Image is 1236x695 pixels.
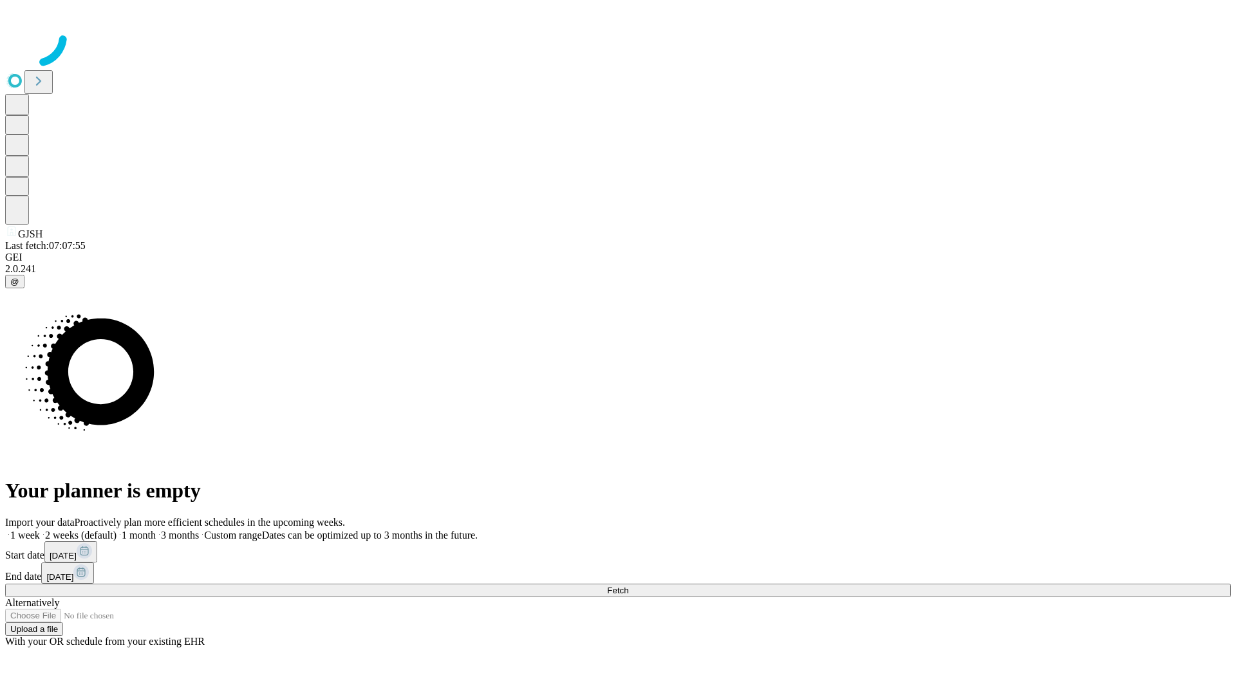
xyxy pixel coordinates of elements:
[5,541,1231,562] div: Start date
[5,597,59,608] span: Alternatively
[18,228,42,239] span: GJSH
[45,530,117,541] span: 2 weeks (default)
[262,530,478,541] span: Dates can be optimized up to 3 months in the future.
[5,584,1231,597] button: Fetch
[5,636,205,647] span: With your OR schedule from your existing EHR
[44,541,97,562] button: [DATE]
[5,479,1231,503] h1: Your planner is empty
[41,562,94,584] button: [DATE]
[5,517,75,528] span: Import your data
[5,263,1231,275] div: 2.0.241
[5,252,1231,263] div: GEI
[204,530,261,541] span: Custom range
[5,240,86,251] span: Last fetch: 07:07:55
[46,572,73,582] span: [DATE]
[10,277,19,286] span: @
[122,530,156,541] span: 1 month
[5,622,63,636] button: Upload a file
[10,530,40,541] span: 1 week
[5,562,1231,584] div: End date
[50,551,77,561] span: [DATE]
[607,586,628,595] span: Fetch
[161,530,199,541] span: 3 months
[5,275,24,288] button: @
[75,517,345,528] span: Proactively plan more efficient schedules in the upcoming weeks.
